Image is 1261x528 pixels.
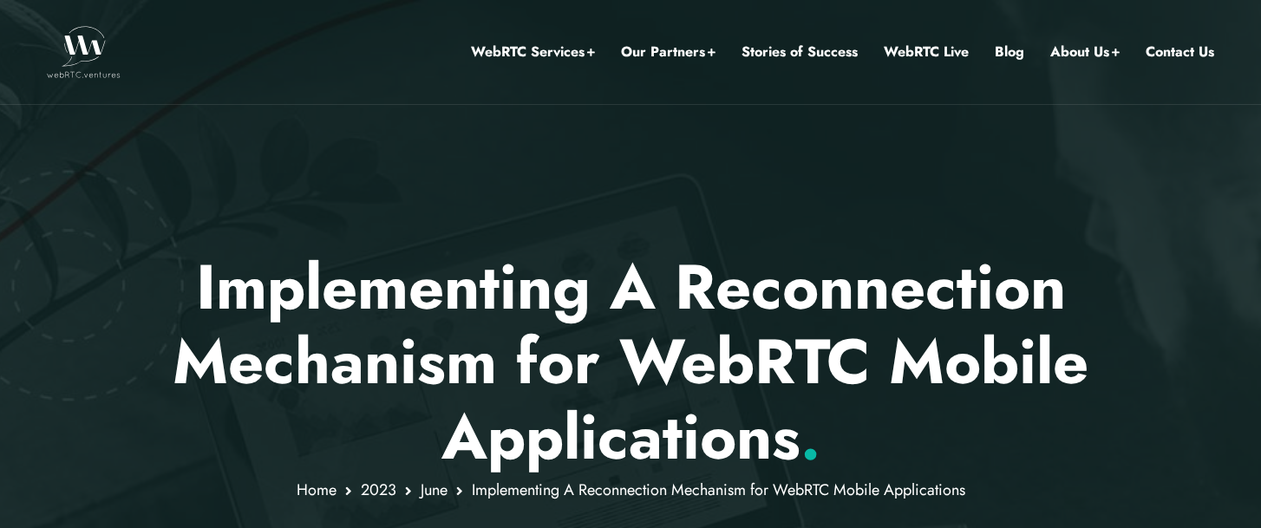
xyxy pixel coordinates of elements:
img: WebRTC.ventures [47,26,121,78]
a: Stories of Success [742,41,858,63]
a: Blog [995,41,1024,63]
a: Contact Us [1146,41,1214,63]
a: Home [297,479,336,501]
a: About Us [1050,41,1120,63]
a: WebRTC Live [884,41,969,63]
span: . [800,392,820,482]
p: Implementing A Reconnection Mechanism for WebRTC Mobile Applications [123,250,1139,474]
a: 2023 [361,479,396,501]
span: Implementing A Reconnection Mechanism for WebRTC Mobile Applications [472,479,965,501]
a: WebRTC Services [471,41,595,63]
a: June [421,479,448,501]
a: Our Partners [621,41,715,63]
